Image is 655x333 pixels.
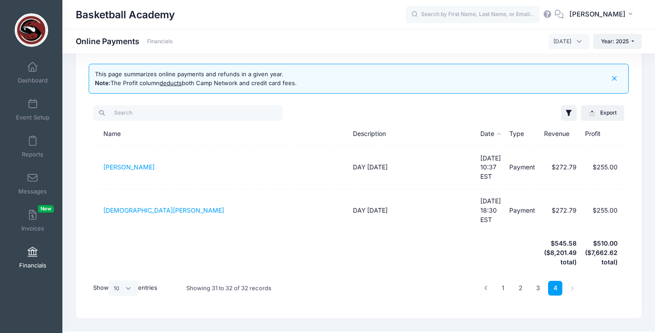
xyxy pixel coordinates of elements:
a: Messages [12,168,54,199]
h1: Basketball Academy [76,4,175,25]
th: Revenue: activate to sort column ascending [540,122,581,146]
label: Show entries [93,280,157,296]
td: $272.79 [540,146,581,189]
a: 2 [513,281,528,296]
a: [DEMOGRAPHIC_DATA][PERSON_NAME] [103,206,224,214]
span: Reports [22,151,43,158]
button: [PERSON_NAME] [564,4,642,25]
button: Export [581,105,624,120]
img: Basketball Academy [15,13,48,47]
span: Invoices [21,225,44,232]
span: Financials [19,262,46,269]
th: $510.00 ($7,662.62 total) [581,232,622,274]
th: Description: activate to sort column ascending [348,122,476,146]
a: Financials [147,38,173,45]
a: 4 [548,281,563,296]
span: [PERSON_NAME] [569,9,626,19]
a: InvoicesNew [12,205,54,236]
u: deducts [160,79,182,86]
td: $255.00 [581,189,622,232]
a: 1 [496,281,511,296]
a: Financials [12,242,54,273]
td: Payment [505,189,540,232]
h1: Online Payments [76,37,173,46]
th: Name: activate to sort column ascending [93,122,348,146]
td: [DATE] 18:30 EST [476,189,505,232]
span: Messages [18,188,47,195]
span: Event Setup [16,114,49,121]
div: This page summarizes online payments and refunds in a given year. The Profit column both Camp Net... [95,70,297,87]
th: Type: activate to sort column ascending [505,122,540,146]
input: Search [93,105,282,120]
a: [PERSON_NAME] [103,163,155,171]
select: Showentries [109,280,138,296]
a: Dashboard [12,57,54,88]
td: Payment [505,146,540,189]
th: $545.58 ($8,201.49 total) [540,232,581,274]
span: New [38,205,54,213]
span: August 2025 [549,34,589,49]
button: Year: 2025 [593,34,642,49]
span: Dashboard [18,77,48,84]
td: DAY [DATE] [348,189,476,232]
td: [DATE] 10:37 EST [476,146,505,189]
div: Showing 31 to 32 of 32 records [186,278,271,299]
a: 3 [531,281,545,296]
span: August 2025 [553,37,571,45]
input: Search by First Name, Last Name, or Email... [406,6,540,24]
th: Date: activate to sort column descending [476,122,505,146]
b: Note: [95,79,111,86]
th: Profit: activate to sort column ascending [581,122,622,146]
span: Year: 2025 [601,38,629,45]
td: DAY [DATE] [348,146,476,189]
a: Event Setup [12,94,54,125]
a: Reports [12,131,54,162]
td: $255.00 [581,146,622,189]
td: $272.79 [540,189,581,232]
